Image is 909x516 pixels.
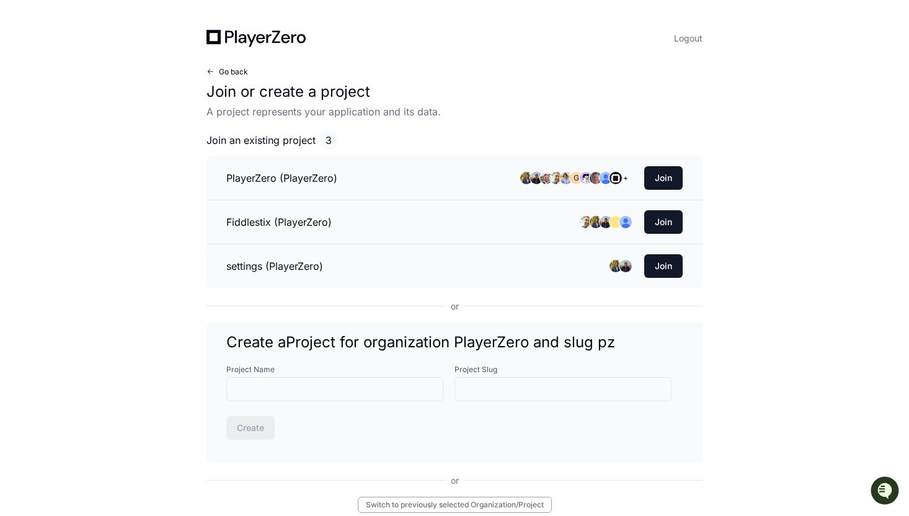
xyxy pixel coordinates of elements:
button: Start new chat [211,96,226,111]
img: avatar [580,172,592,184]
button: Join [644,254,683,278]
img: avatar [550,172,562,184]
div: Welcome [12,50,226,69]
img: avatar [600,216,612,228]
button: Go back [206,67,248,77]
img: PlayerZero [12,12,37,37]
img: avatar [610,172,622,184]
iframe: Open customer support [869,475,903,509]
button: Join [644,166,683,190]
h3: settings (PlayerZero) [226,259,323,274]
span: Go back [219,67,248,77]
div: We're offline, but we'll be back soon! [42,105,180,115]
button: Switch to previously selected Organization/Project [358,497,552,513]
img: 1756235613930-3d25f9e4-fa56-45dd-b3ad-e072dfbd1548 [12,92,35,115]
span: or [446,300,464,313]
p: A project represents your application and its data. [206,104,703,119]
span: 3 [321,131,337,149]
img: avatar [580,216,592,228]
img: avatar [560,172,572,184]
span: Project for organization PlayerZero and slug pz [286,333,615,351]
button: Logout [674,30,703,47]
img: avatar [530,172,543,184]
h3: PlayerZero (PlayerZero) [226,171,337,185]
label: Project Slug [454,365,683,375]
img: avatar [520,172,533,184]
h3: Fiddlestix (PlayerZero) [226,215,332,229]
span: or [446,474,464,487]
img: avatar [610,260,622,272]
img: ALV-UjVcatvuIE3Ry8vbS9jTwWSCDSui9a-KCMAzof9oLoUoPIJpWA8kMXHdAIcIkQmvFwXZGxSVbioKmBNr7v50-UrkRVwdj... [619,216,632,228]
h1: Join or create a project [206,82,703,102]
a: Powered byPylon [87,130,150,140]
h1: G [574,173,579,183]
label: Project Name [226,365,454,375]
div: + [619,172,632,184]
img: ALV-UjWg_YQMSEfMqKuBqf-b1Th-lbSirRT7vDu1w2kzr3J09kdAA3lvpi0VXCpZBSllX1c7KfNNi4Hblpiez3AIK84Sc_Xp8... [600,172,612,184]
img: avatar [619,260,632,272]
span: Pylon [123,130,150,140]
img: ACg8ocIw1Oh4PtVMApWcPmf4fvrxyIPssqaZlr1sfVLZc5n_9KzTbsk=s96-c [590,172,602,184]
img: avatar [540,172,552,184]
div: Start new chat [42,92,203,105]
img: avatar [590,216,602,228]
h1: Create a [226,332,683,352]
span: Join an existing project [206,133,316,148]
button: Join [644,210,683,234]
